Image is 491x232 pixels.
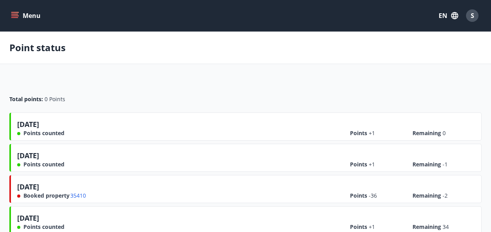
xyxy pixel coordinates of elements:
[471,11,474,20] span: S
[9,95,43,103] span: Total points :
[45,95,65,103] span: 0 Points
[17,120,39,132] span: [DATE]
[436,9,461,23] button: EN
[70,192,86,200] span: 35410
[369,161,375,168] span: +1
[443,129,446,137] span: 0
[17,213,39,226] span: [DATE]
[23,129,64,137] span: Points counted
[369,192,377,199] span: -36
[23,192,70,200] span: Booked property
[412,161,452,168] span: Remaining
[350,223,389,231] span: Points
[463,6,482,25] button: S
[23,161,64,168] span: Points counted
[9,41,66,54] p: Point status
[17,151,39,163] span: [DATE]
[412,192,452,200] span: Remaining
[443,161,448,168] span: -1
[443,223,449,230] span: 34
[369,223,375,230] span: +1
[23,223,64,231] span: Points counted
[443,192,448,199] span: -2
[350,161,389,168] span: Points
[350,129,389,137] span: Points
[412,129,452,137] span: Remaining
[17,182,39,195] span: [DATE]
[369,129,375,137] span: +1
[412,223,452,231] span: Remaining
[9,9,44,23] button: menu
[350,192,389,200] span: Points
